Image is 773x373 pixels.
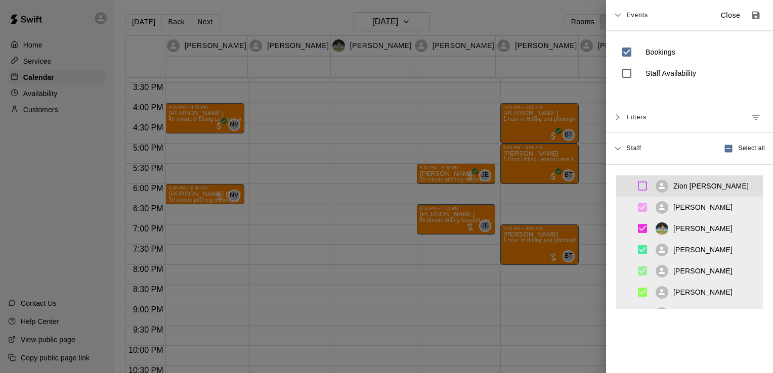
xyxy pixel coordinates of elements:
[656,222,668,235] img: 050f93bb-2e09-4afd-9d1d-ab91bc76ade5%2F969dcfea-49ff-4237-a904-71a4ea94956e_image-1754328197812
[714,7,747,24] button: Close sidebar
[738,144,765,154] span: Select all
[673,245,733,255] p: [PERSON_NAME]
[673,181,749,191] p: Zion [PERSON_NAME]
[626,108,647,126] span: Filters
[646,68,696,78] p: Staff Availability
[606,102,773,133] div: FiltersManage filters
[646,47,675,57] p: Bookings
[721,10,741,21] p: Close
[616,175,763,309] ul: swift facility view
[626,144,641,152] span: Staff
[673,223,733,234] p: [PERSON_NAME]
[673,202,733,212] p: [PERSON_NAME]
[747,108,765,126] button: Manage filters
[673,266,733,276] p: [PERSON_NAME]
[673,287,733,297] p: [PERSON_NAME]
[673,308,733,318] p: [PERSON_NAME]
[606,133,773,165] div: StaffSelect all
[747,6,765,24] button: Save as default view
[626,6,648,24] span: Events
